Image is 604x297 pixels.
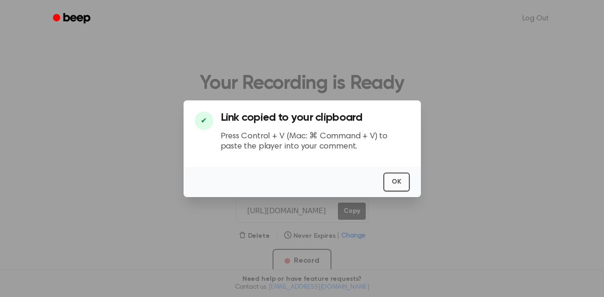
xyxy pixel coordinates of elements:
[383,173,410,192] button: OK
[221,131,410,152] p: Press Control + V (Mac: ⌘ Command + V) to paste the player into your comment.
[46,10,99,28] a: Beep
[195,111,213,130] div: ✔
[513,7,558,30] a: Log Out
[221,111,410,124] h3: Link copied to your clipboard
